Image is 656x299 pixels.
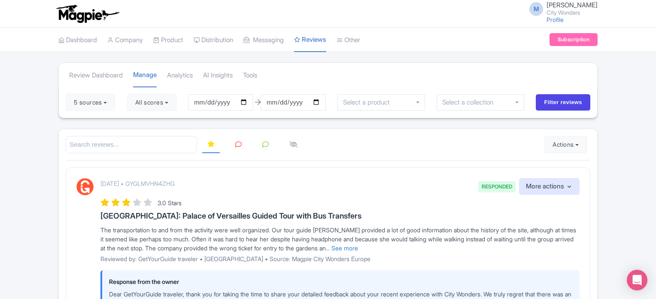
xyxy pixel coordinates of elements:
p: Response from the owner [109,277,573,286]
input: Select a product [343,99,395,106]
small: City Wonders [547,10,598,15]
img: GetYourGuide Logo [76,178,94,195]
a: M [PERSON_NAME] City Wonders [524,2,598,15]
input: Select a collection [442,99,499,106]
a: Dashboard [58,28,97,52]
a: ... See more [326,244,358,252]
span: 3.0 Stars [158,199,182,207]
a: Messaging [243,28,284,52]
span: M [529,2,543,16]
button: 5 sources [66,94,115,111]
span: [PERSON_NAME] [547,1,598,9]
p: Reviewed by: GetYourGuide traveler • [GEOGRAPHIC_DATA] • Source: Magpie City Wonders Europe [100,254,580,263]
h3: [GEOGRAPHIC_DATA]: Palace of Versailles Guided Tour with Bus Transfers [100,212,580,220]
div: The transportation to and from the activity were well organized. Our tour guide [PERSON_NAME] pro... [100,225,580,253]
a: Distribution [194,28,233,52]
span: RESPONDED [478,181,516,192]
a: AI Insights [203,64,233,87]
a: Subscription [550,33,598,46]
div: Open Intercom Messenger [627,270,647,290]
img: logo-ab69f6fb50320c5b225c76a69d11143b.png [54,4,121,23]
button: All scores [127,94,176,111]
a: Product [153,28,183,52]
input: Search reviews... [66,136,197,154]
input: Filter reviews [536,94,590,111]
a: Review Dashboard [69,64,123,87]
button: More actions [519,178,580,195]
a: Tools [243,64,257,87]
a: Manage [133,63,157,88]
button: Actions [544,136,587,153]
a: Analytics [167,64,193,87]
a: Company [107,28,143,52]
p: [DATE] • GYGLMVHN4ZHG [100,179,175,188]
a: Profile [547,16,564,23]
a: Reviews [294,28,326,52]
a: Other [337,28,360,52]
